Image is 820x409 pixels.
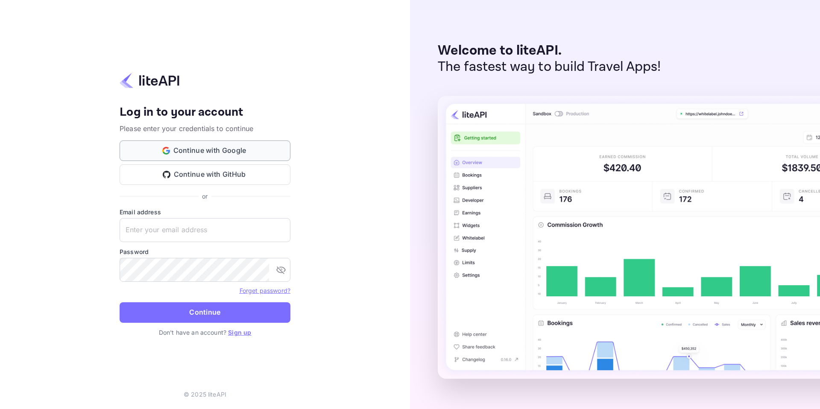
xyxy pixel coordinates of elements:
button: toggle password visibility [272,261,290,278]
label: Email address [120,207,290,216]
button: Continue with Google [120,140,290,161]
a: Sign up [228,329,251,336]
button: Continue [120,302,290,323]
a: Forget password? [240,286,290,295]
button: Continue with GitHub [120,164,290,185]
input: Enter your email address [120,218,290,242]
img: liteapi [120,72,179,89]
p: Welcome to liteAPI. [438,43,661,59]
h4: Log in to your account [120,105,290,120]
label: Password [120,247,290,256]
a: Forget password? [240,287,290,294]
p: Please enter your credentials to continue [120,123,290,134]
p: or [202,192,208,201]
p: © 2025 liteAPI [184,390,226,399]
p: The fastest way to build Travel Apps! [438,59,661,75]
p: Don't have an account? [120,328,290,337]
